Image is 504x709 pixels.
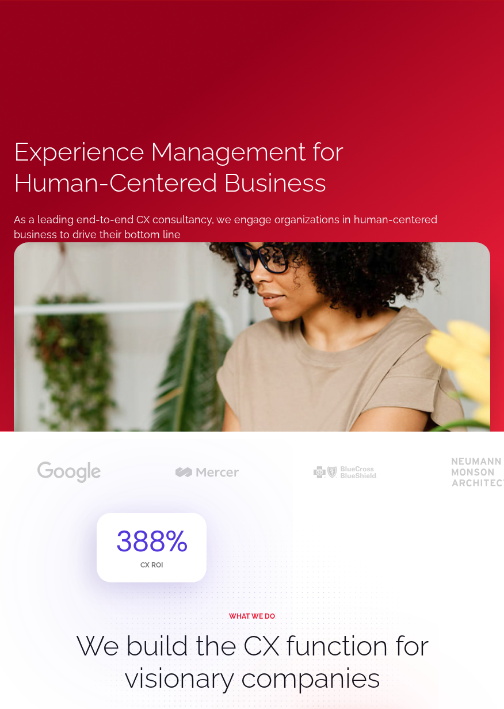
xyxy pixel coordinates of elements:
img: cx for bcbs [314,466,377,478]
img: cx for mercer black logo [175,467,239,477]
div: As a leading end-to-end CX consultancy, we engage organizations in human-centered business to dri... [14,212,463,242]
h1: Experience Management for Human-Centered Business [14,136,419,199]
div: CX ROI [140,561,163,569]
div: WHAT WE DO [229,612,275,620]
code: 388 [116,522,165,561]
div: % [116,527,187,556]
img: cx for google black logo [37,462,101,482]
h2: We build the CX function for visionary companies [71,630,433,694]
